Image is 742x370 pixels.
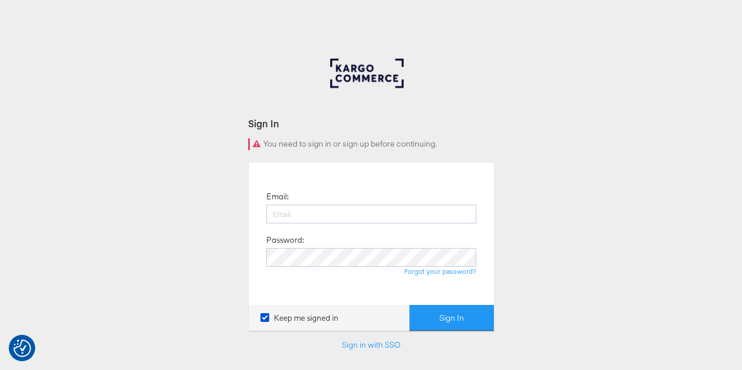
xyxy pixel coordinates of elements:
button: Sign In [409,305,494,331]
label: Password: [266,235,304,246]
div: Sign In [248,117,494,130]
button: Consent Preferences [13,340,31,357]
input: Email [266,205,476,223]
label: Email: [266,191,289,202]
a: Forgot your password? [404,267,476,276]
label: Keep me signed in [260,313,338,324]
a: Sign in with SSO [342,340,401,350]
img: Revisit consent button [13,340,31,357]
div: You need to sign in or sign up before continuing. [248,138,494,150]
